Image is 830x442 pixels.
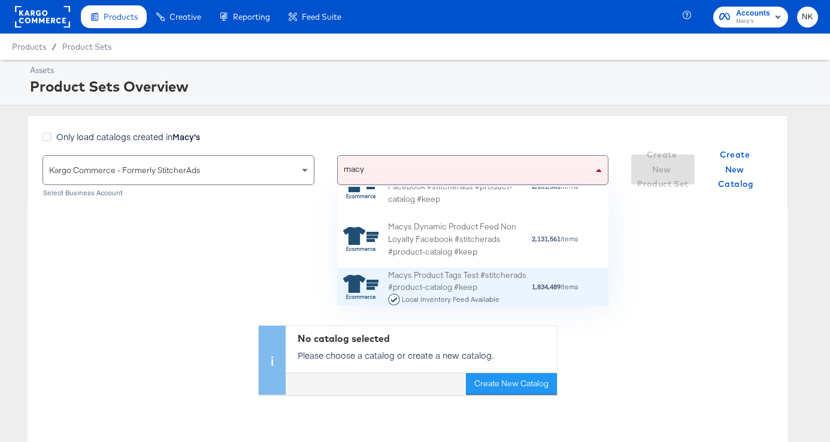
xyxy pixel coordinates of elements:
[388,269,531,306] div: Macys Product Tags Test #stitcherads #product-catalog #keep
[532,282,561,291] strong: 1,834,489
[302,12,341,22] span: Feed Suite
[62,42,111,52] a: Product Sets
[531,235,579,243] div: items
[531,182,579,190] div: items
[388,168,531,205] div: Macys Dynamic Product Feed Facebook #stitcherads #product-catalog #keep
[172,131,200,143] strong: Macy's
[736,17,770,26] span: Macy's
[49,165,201,175] span: Kargo Commerce - Formerly StitcherAds
[736,7,770,20] span: Accounts
[12,42,46,52] span: Products
[46,42,62,52] span: /
[56,131,200,143] span: Only load catalogs created in
[797,7,818,28] button: NK
[30,65,815,76] div: Assets
[104,12,138,22] span: Products
[532,181,561,190] strong: 2,131,561
[388,220,531,258] div: Macys Dynamic Product Feed Non Loyalty Facebook #stitcherads #product-catalog #keep
[466,373,557,395] button: Create New Catalog
[401,295,500,304] div: Local Inventory Feed Available
[298,332,551,346] div: No catalog selected
[802,10,813,24] span: NK
[298,349,551,361] p: Please choose a catalog or create a new catalog.
[532,234,561,243] strong: 2,131,561
[43,189,314,197] div: Select Business Account
[30,76,815,96] div: Product Sets Overview
[709,147,763,192] span: Create New Catalog
[713,7,788,28] button: AccountsMacy's
[337,187,609,307] div: grid
[233,12,270,22] span: Reporting
[531,283,579,291] div: items
[169,12,201,22] span: Creative
[704,155,768,184] button: Create New Catalog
